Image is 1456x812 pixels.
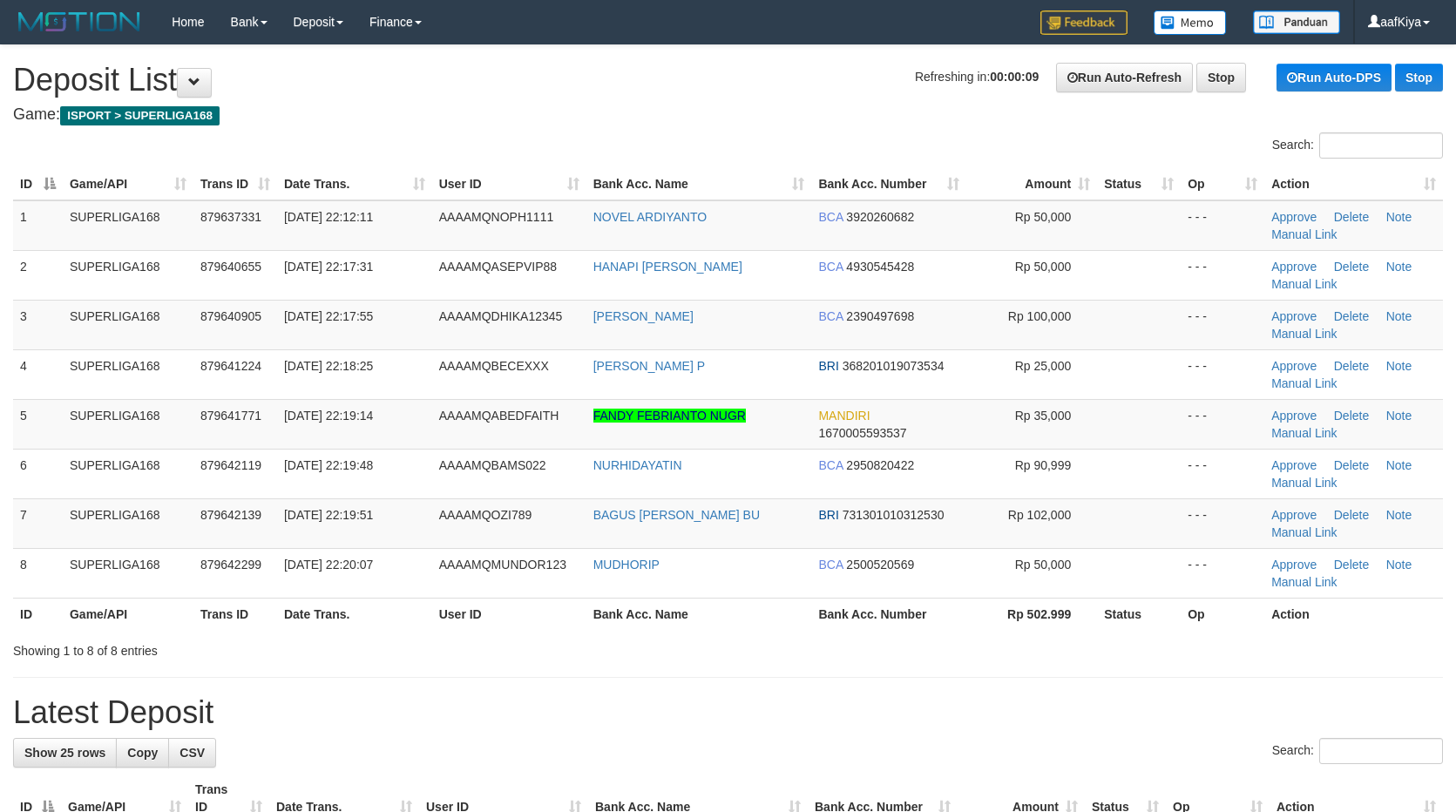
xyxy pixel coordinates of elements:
a: Delete [1334,260,1369,274]
span: [DATE] 22:19:51 [284,508,373,522]
td: - - - [1181,349,1264,399]
a: BAGUS [PERSON_NAME] BU [593,508,760,522]
span: Rp 90,999 [1015,458,1072,472]
th: Op [1181,598,1264,630]
span: BRI [818,508,838,522]
a: NOVEL ARDIYANTO [593,210,707,224]
td: 3 [13,300,63,349]
span: 879640905 [200,309,261,323]
a: Delete [1334,409,1369,423]
label: Search: [1272,132,1443,159]
a: Delete [1334,359,1369,373]
h4: Game: [13,106,1443,124]
td: 7 [13,498,63,548]
th: Bank Acc. Number [811,598,966,630]
a: Delete [1334,309,1369,323]
th: Action: activate to sort column ascending [1264,168,1443,200]
span: AAAAMQMUNDOR123 [439,558,566,572]
th: Date Trans. [277,598,432,630]
td: SUPERLIGA168 [63,349,193,399]
span: Copy 2500520569 to clipboard [846,558,914,572]
span: [DATE] 22:19:14 [284,409,373,423]
a: Stop [1395,64,1443,91]
span: Copy 731301010312530 to clipboard [843,508,945,522]
td: SUPERLIGA168 [63,250,193,300]
span: Show 25 rows [24,746,105,760]
th: Bank Acc. Number: activate to sort column ascending [811,168,966,200]
th: User ID: activate to sort column ascending [432,168,586,200]
a: Approve [1271,558,1317,572]
a: Approve [1271,309,1317,323]
a: Manual Link [1271,426,1337,440]
th: Status: activate to sort column ascending [1097,168,1181,200]
h1: Latest Deposit [13,695,1443,730]
th: Trans ID [193,598,277,630]
span: AAAAMQABEDFAITH [439,409,559,423]
a: MUDHORIP [593,558,660,572]
span: 879640655 [200,260,261,274]
div: Showing 1 to 8 of 8 entries [13,635,593,660]
td: SUPERLIGA168 [63,449,193,498]
span: [DATE] 22:19:48 [284,458,373,472]
span: BCA [818,309,843,323]
th: Rp 502.999 [966,598,1097,630]
span: 879642119 [200,458,261,472]
a: Manual Link [1271,525,1337,539]
th: Bank Acc. Name: activate to sort column ascending [586,168,812,200]
span: Rp 25,000 [1015,359,1072,373]
a: Approve [1271,458,1317,472]
a: Delete [1334,458,1369,472]
a: Note [1386,309,1412,323]
th: Game/API [63,598,193,630]
a: Approve [1271,508,1317,522]
span: AAAAMQASEPVIP88 [439,260,557,274]
span: Copy 368201019073534 to clipboard [843,359,945,373]
th: Date Trans.: activate to sort column ascending [277,168,432,200]
span: Rp 50,000 [1015,260,1072,274]
a: FANDY FEBRIANTO NUGR [593,409,746,423]
th: ID: activate to sort column descending [13,168,63,200]
span: MANDIRI [818,409,870,423]
span: AAAAMQBECEXXX [439,359,549,373]
td: SUPERLIGA168 [63,300,193,349]
th: Trans ID: activate to sort column ascending [193,168,277,200]
a: Manual Link [1271,277,1337,291]
a: [PERSON_NAME] P [593,359,705,373]
a: [PERSON_NAME] [593,309,694,323]
span: BCA [818,210,843,224]
a: Show 25 rows [13,738,117,768]
img: MOTION_logo.png [13,9,146,35]
td: SUPERLIGA168 [63,548,193,598]
td: 1 [13,200,63,251]
a: Run Auto-DPS [1277,64,1392,91]
th: Bank Acc. Name [586,598,812,630]
a: Copy [116,738,169,768]
span: ISPORT > SUPERLIGA168 [60,106,220,125]
th: Amount: activate to sort column ascending [966,168,1097,200]
span: [DATE] 22:17:55 [284,309,373,323]
a: Delete [1334,508,1369,522]
span: [DATE] 22:12:11 [284,210,373,224]
span: Copy 3920260682 to clipboard [846,210,914,224]
span: 879642299 [200,558,261,572]
a: CSV [168,738,216,768]
span: BCA [818,458,843,472]
th: Status [1097,598,1181,630]
td: 4 [13,349,63,399]
a: HANAPI [PERSON_NAME] [593,260,742,274]
span: [DATE] 22:20:07 [284,558,373,572]
th: User ID [432,598,586,630]
a: Delete [1334,210,1369,224]
a: Manual Link [1271,327,1337,341]
span: Rp 50,000 [1015,558,1072,572]
span: CSV [179,746,205,760]
input: Search: [1319,738,1443,764]
a: Approve [1271,359,1317,373]
span: Copy 2950820422 to clipboard [846,458,914,472]
a: Approve [1271,210,1317,224]
a: Note [1386,458,1412,472]
span: 879637331 [200,210,261,224]
a: Delete [1334,558,1369,572]
span: Copy [127,746,158,760]
span: [DATE] 22:18:25 [284,359,373,373]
